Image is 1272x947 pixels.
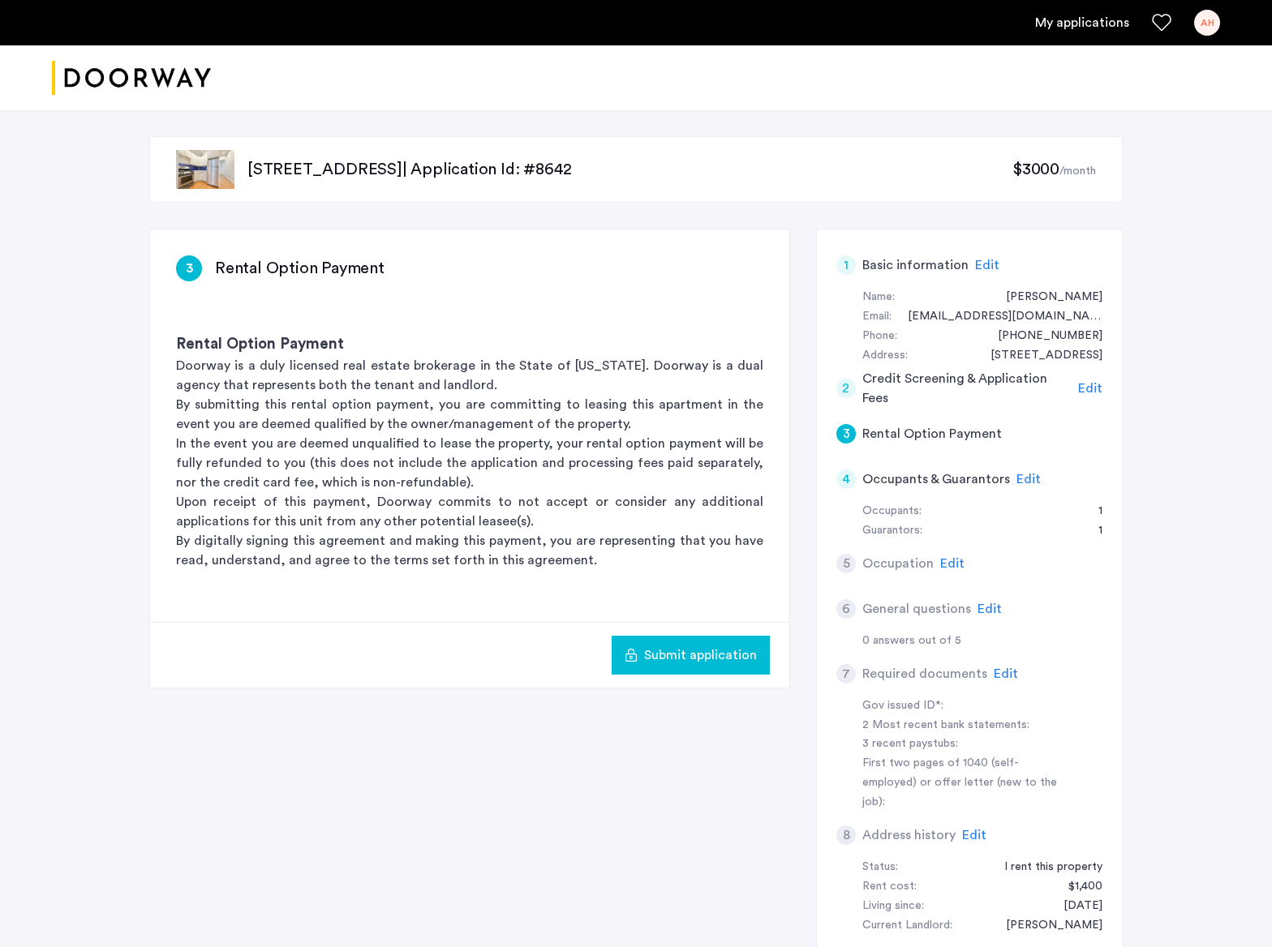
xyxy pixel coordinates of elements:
div: I rent this property [988,858,1102,877]
div: 1 [836,255,856,275]
img: apartment [176,150,234,189]
div: Rent cost: [862,877,917,897]
sub: /month [1059,165,1096,177]
div: Living since: [862,897,924,916]
p: In the event you are deemed unqualified to lease the property, your rental option payment will be... [176,434,763,492]
div: 3 recent paystubs: [862,735,1067,754]
p: By submitting this rental option payment, you are committing to leasing this apartment in the eve... [176,395,763,434]
div: asmholmes6@gmail.com [892,307,1102,327]
h5: Rental Option Payment [862,424,1002,444]
div: Phone: [862,327,897,346]
span: Edit [940,557,965,570]
a: Favorites [1152,13,1171,32]
div: 09/01/2024 [1047,897,1102,916]
h5: Basic information [862,255,969,275]
p: Upon receipt of this payment, Doorway commits to not accept or consider any additional applicatio... [176,492,763,531]
span: Edit [975,259,999,272]
a: Cazamio logo [52,48,211,109]
div: 5 [836,554,856,573]
span: Edit [1016,473,1041,486]
div: 4 [836,469,856,489]
h5: General questions [862,599,971,619]
div: +12404602806 [982,327,1102,346]
div: 2 Most recent bank statements: [862,716,1067,735]
div: 3 [176,255,202,281]
p: [STREET_ADDRESS] | Application Id: #8642 [247,158,1012,181]
div: 8 [836,825,856,845]
p: Doorway is a duly licensed real estate brokerage in the State of [US_STATE]. Doorway is a dual ag... [176,356,763,395]
div: First two pages of 1040 (self-employed) or offer letter (new to the job): [862,754,1067,812]
h3: Rental Option Payment [215,257,385,280]
img: logo [52,48,211,109]
div: 1 [1082,521,1102,541]
div: Guarantors: [862,521,922,541]
div: Gov issued ID*: [862,696,1067,716]
h5: Address history [862,825,956,845]
h5: Occupants & Guarantors [862,469,1010,489]
p: By digitally signing this agreement and making this payment, you are representing that you have r... [176,531,763,570]
div: Name: [862,288,895,307]
h5: Occupation [862,554,934,573]
div: Current Landlord: [862,916,952,936]
div: 3 [836,424,856,444]
div: 2 [836,379,856,398]
div: Address: [862,346,908,366]
div: 6 [836,599,856,619]
div: 7 Melrose Street, #3C [974,346,1102,366]
div: Status: [862,858,898,877]
span: Submit application [644,645,757,665]
h5: Credit Screening & Application Fees [862,369,1072,408]
a: My application [1035,13,1129,32]
div: 1 [1082,502,1102,521]
div: Occupants: [862,502,922,521]
div: $1,400 [1052,877,1102,897]
span: Edit [1078,382,1102,395]
h5: Required documents [862,664,987,683]
div: Sam [990,916,1102,936]
button: button [612,636,770,675]
div: AH [1194,10,1220,36]
div: Email: [862,307,892,327]
h3: Rental Option Payment [176,333,763,356]
span: Edit [994,667,1018,680]
div: 0 answers out of 5 [862,632,1102,651]
div: 7 [836,664,856,683]
span: Edit [978,602,1002,615]
span: Edit [962,829,986,842]
span: $3000 [1012,161,1059,178]
div: Asmara Holmes [990,288,1102,307]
